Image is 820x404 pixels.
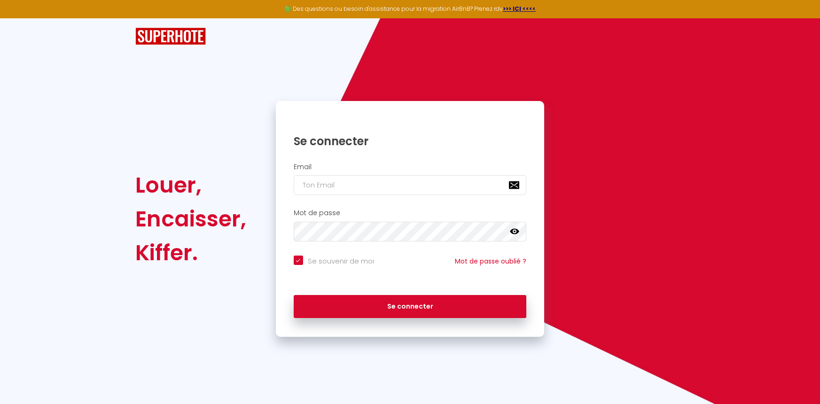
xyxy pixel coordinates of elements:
[503,5,536,13] a: >>> ICI <<<<
[294,175,527,195] input: Ton Email
[135,28,206,45] img: SuperHote logo
[294,134,527,148] h1: Se connecter
[135,236,246,270] div: Kiffer.
[294,295,527,319] button: Se connecter
[455,256,526,266] a: Mot de passe oublié ?
[294,163,527,171] h2: Email
[135,202,246,236] div: Encaisser,
[294,209,527,217] h2: Mot de passe
[135,168,246,202] div: Louer,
